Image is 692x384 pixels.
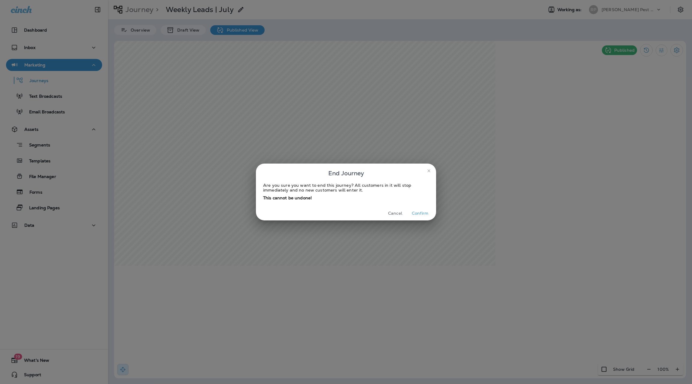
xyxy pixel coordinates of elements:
span: End Journey [328,168,364,178]
strong: This cannot be undone! [263,195,312,201]
button: close [424,166,434,176]
p: Are you sure you want to end this journey? All customers in it will stop immediately and no new c... [263,183,429,192]
button: Confirm [409,209,431,218]
button: Cancel [384,209,406,218]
